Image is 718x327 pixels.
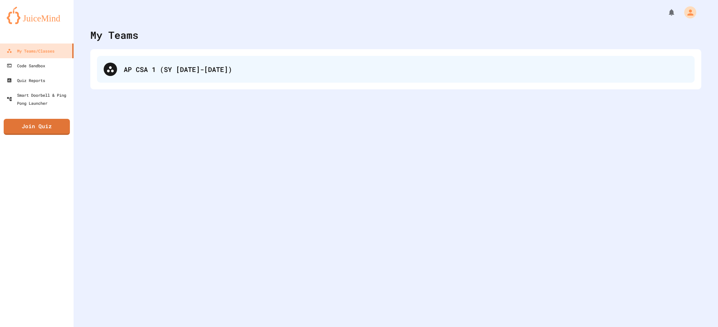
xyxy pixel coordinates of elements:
div: My Teams [90,27,138,43]
div: My Notifications [655,7,677,18]
img: logo-orange.svg [7,7,67,24]
div: My Account [677,5,698,20]
div: AP CSA 1 (SY [DATE]-[DATE]) [97,56,695,83]
div: My Teams/Classes [7,47,55,55]
div: Smart Doorbell & Ping Pong Launcher [7,91,71,107]
div: Quiz Reports [7,76,45,84]
div: Code Sandbox [7,62,45,70]
a: Join Quiz [4,119,70,135]
div: AP CSA 1 (SY [DATE]-[DATE]) [124,64,688,74]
